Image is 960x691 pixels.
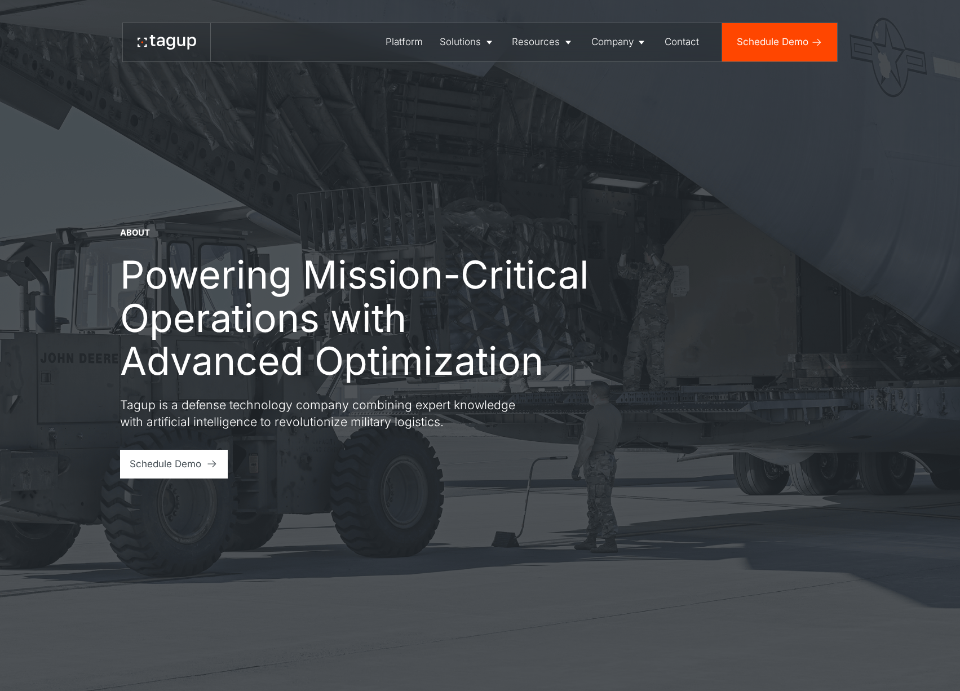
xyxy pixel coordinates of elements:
a: Schedule Demo [120,450,228,479]
p: Tagup is a defense technology company combining expert knowledge with artificial intelligence to ... [120,397,526,431]
div: Resources [512,35,560,50]
div: Platform [386,35,423,50]
a: Platform [377,23,431,61]
a: Schedule Demo [722,23,837,61]
div: About [120,227,150,239]
div: Schedule Demo [737,35,808,50]
div: Contact [665,35,699,50]
div: Solutions [440,35,481,50]
a: Resources [503,23,582,61]
a: Solutions [431,23,503,61]
div: Schedule Demo [130,457,201,472]
h1: Powering Mission-Critical Operations with Advanced Optimization [120,253,594,383]
a: Company [583,23,656,61]
div: Company [591,35,634,50]
a: Contact [656,23,707,61]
